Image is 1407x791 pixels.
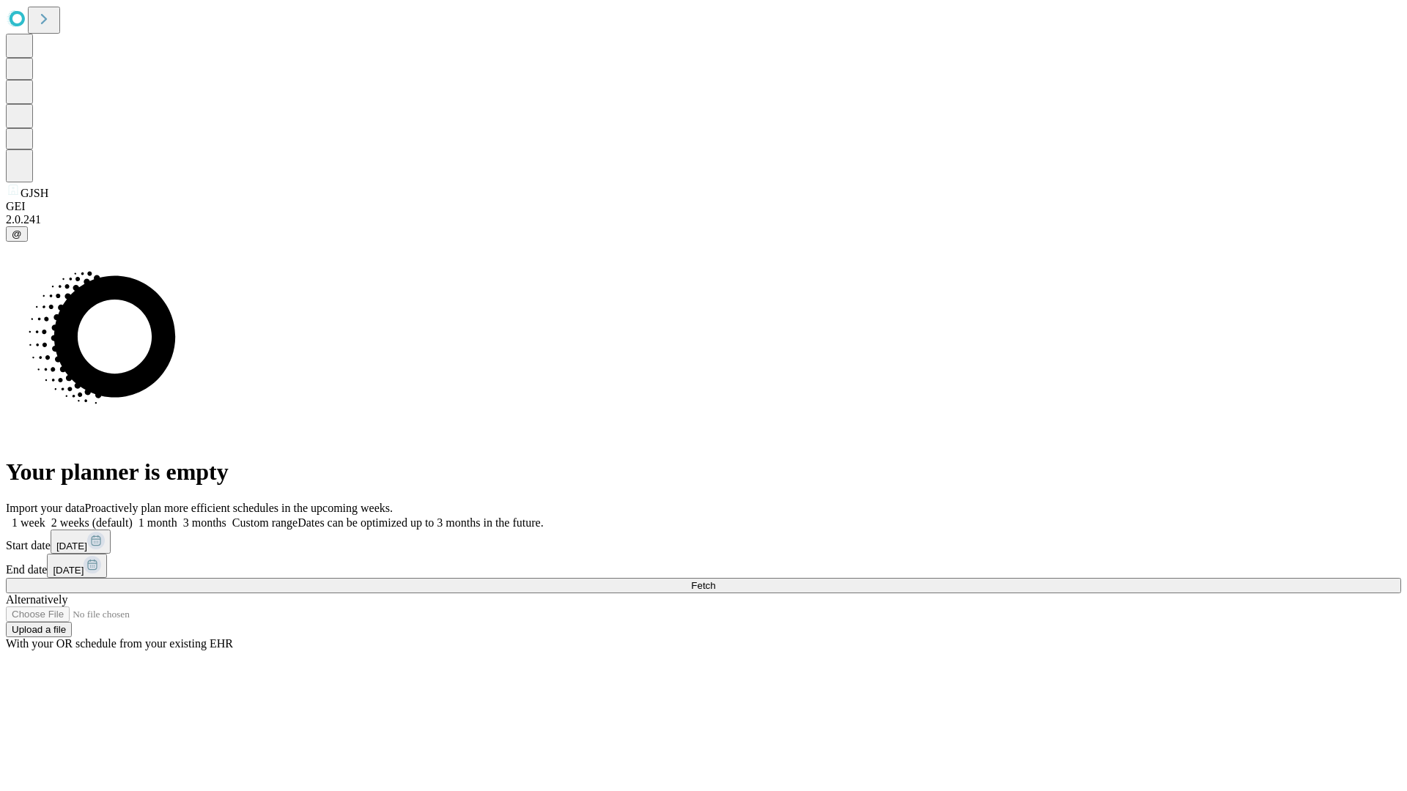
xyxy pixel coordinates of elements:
span: Dates can be optimized up to 3 months in the future. [298,516,543,529]
button: @ [6,226,28,242]
span: [DATE] [56,541,87,552]
h1: Your planner is empty [6,458,1401,486]
div: Start date [6,530,1401,554]
button: Fetch [6,578,1401,593]
span: 3 months [183,516,226,529]
span: @ [12,229,22,239]
span: Custom range [232,516,298,529]
span: Alternatively [6,593,67,606]
span: GJSH [21,187,48,199]
button: [DATE] [47,554,107,578]
div: GEI [6,200,1401,213]
span: Import your data [6,502,85,514]
button: Upload a file [6,622,72,637]
div: End date [6,554,1401,578]
div: 2.0.241 [6,213,1401,226]
span: 1 month [139,516,177,529]
span: With your OR schedule from your existing EHR [6,637,233,650]
span: [DATE] [53,565,84,576]
span: 2 weeks (default) [51,516,133,529]
span: Fetch [691,580,715,591]
span: Proactively plan more efficient schedules in the upcoming weeks. [85,502,393,514]
button: [DATE] [51,530,111,554]
span: 1 week [12,516,45,529]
